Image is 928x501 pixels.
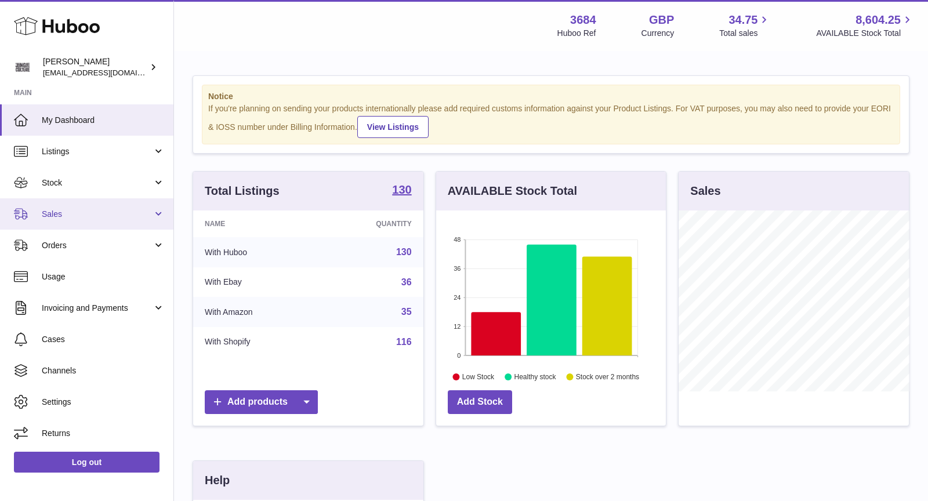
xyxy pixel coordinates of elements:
[205,390,318,414] a: Add products
[514,373,556,381] text: Healthy stock
[42,334,165,345] span: Cases
[719,12,771,39] a: 34.75 Total sales
[43,68,171,77] span: [EMAIL_ADDRESS][DOMAIN_NAME]
[816,28,914,39] span: AVAILABLE Stock Total
[454,294,461,301] text: 24
[205,473,230,488] h3: Help
[14,452,159,473] a: Log out
[42,177,153,188] span: Stock
[14,59,31,76] img: theinternationalventure@gmail.com
[816,12,914,39] a: 8,604.25 AVAILABLE Stock Total
[557,28,596,39] div: Huboo Ref
[448,183,577,199] h3: AVAILABLE Stock Total
[208,91,894,102] strong: Notice
[193,327,319,357] td: With Shopify
[42,115,165,126] span: My Dashboard
[319,210,423,237] th: Quantity
[396,337,412,347] a: 116
[193,297,319,327] td: With Amazon
[641,28,675,39] div: Currency
[392,184,411,198] a: 130
[42,209,153,220] span: Sales
[43,56,147,78] div: [PERSON_NAME]
[454,323,461,330] text: 12
[457,352,461,359] text: 0
[42,397,165,408] span: Settings
[42,365,165,376] span: Channels
[401,307,412,317] a: 35
[576,373,639,381] text: Stock over 2 months
[42,303,153,314] span: Invoicing and Payments
[42,146,153,157] span: Listings
[454,236,461,243] text: 48
[401,277,412,287] a: 36
[649,12,674,28] strong: GBP
[396,247,412,257] a: 130
[462,373,495,381] text: Low Stock
[392,184,411,195] strong: 130
[42,271,165,282] span: Usage
[719,28,771,39] span: Total sales
[42,240,153,251] span: Orders
[193,267,319,297] td: With Ebay
[728,12,757,28] span: 34.75
[357,116,429,138] a: View Listings
[193,210,319,237] th: Name
[570,12,596,28] strong: 3684
[193,237,319,267] td: With Huboo
[448,390,512,414] a: Add Stock
[205,183,280,199] h3: Total Listings
[855,12,901,28] span: 8,604.25
[208,103,894,138] div: If you're planning on sending your products internationally please add required customs informati...
[42,428,165,439] span: Returns
[454,265,461,272] text: 36
[690,183,720,199] h3: Sales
